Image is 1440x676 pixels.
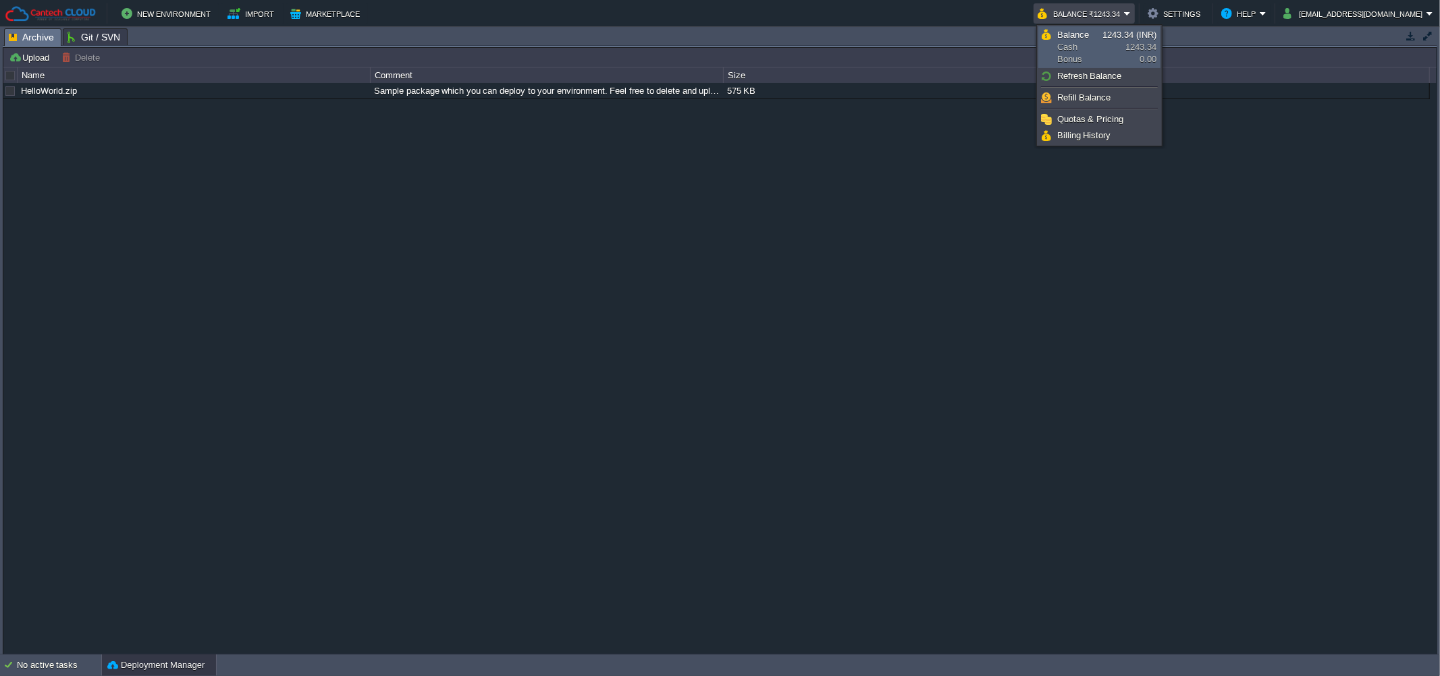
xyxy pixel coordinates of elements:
a: Quotas & Pricing [1039,112,1160,127]
span: Quotas & Pricing [1057,114,1123,124]
span: Refresh Balance [1057,71,1122,81]
button: [EMAIL_ADDRESS][DOMAIN_NAME] [1283,5,1426,22]
div: Size [724,67,1076,83]
div: Upload Date [1077,67,1429,83]
span: 1243.34 (INR) [1102,30,1156,40]
button: Delete [61,51,104,63]
div: 575 KB [724,83,1075,98]
button: Upload [9,51,53,63]
a: Billing History [1039,128,1160,143]
div: Comment [371,67,723,83]
span: Archive [9,29,54,46]
button: Deployment Manager [107,658,205,672]
span: Cash Bonus [1057,29,1102,65]
span: 1243.34 0.00 [1102,30,1156,64]
div: Name [18,67,370,83]
img: Cantech Cloud [5,5,97,22]
a: Refill Balance [1039,90,1160,105]
a: BalanceCashBonus1243.34 (INR)1243.340.00 [1039,27,1160,67]
button: Balance ₹1243.34 [1038,5,1124,22]
a: Refresh Balance [1039,69,1160,84]
button: Settings [1148,5,1204,22]
button: Import [228,5,278,22]
span: Balance [1057,30,1089,40]
div: Sample package which you can deploy to your environment. Feel free to delete and upload a package... [371,83,722,98]
span: Git / SVN [68,29,120,45]
button: Marketplace [290,5,364,22]
div: No active tasks [17,654,101,676]
button: New Environment [122,5,215,22]
span: Refill Balance [1057,92,1111,103]
span: Billing History [1057,130,1111,140]
div: 15:12 | [DATE] [1077,83,1429,98]
button: Help [1221,5,1260,22]
a: HelloWorld.zip [21,86,77,96]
